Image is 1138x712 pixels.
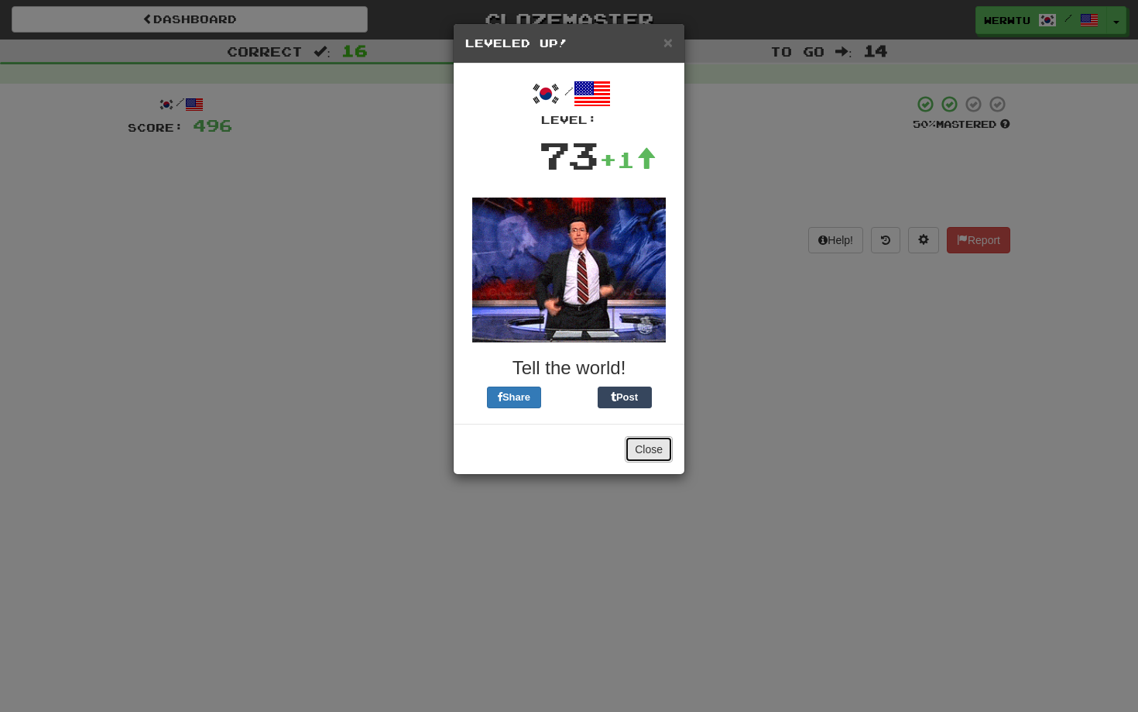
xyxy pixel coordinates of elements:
div: Level: [465,112,673,128]
div: / [465,75,673,128]
div: 73 [539,128,599,182]
h3: Tell the world! [465,358,673,378]
button: Post [598,387,652,408]
h5: Leveled Up! [465,36,673,51]
div: +1 [599,144,656,175]
iframe: X Post Button [541,387,598,408]
button: Close [663,34,673,50]
button: Share [487,387,541,408]
button: Close [625,436,673,463]
img: colbert-2-be1bfdc20e1ad268952deef278b8706a84000d88b3e313df47e9efb4a1bfc052.gif [472,198,666,342]
span: × [663,33,673,51]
